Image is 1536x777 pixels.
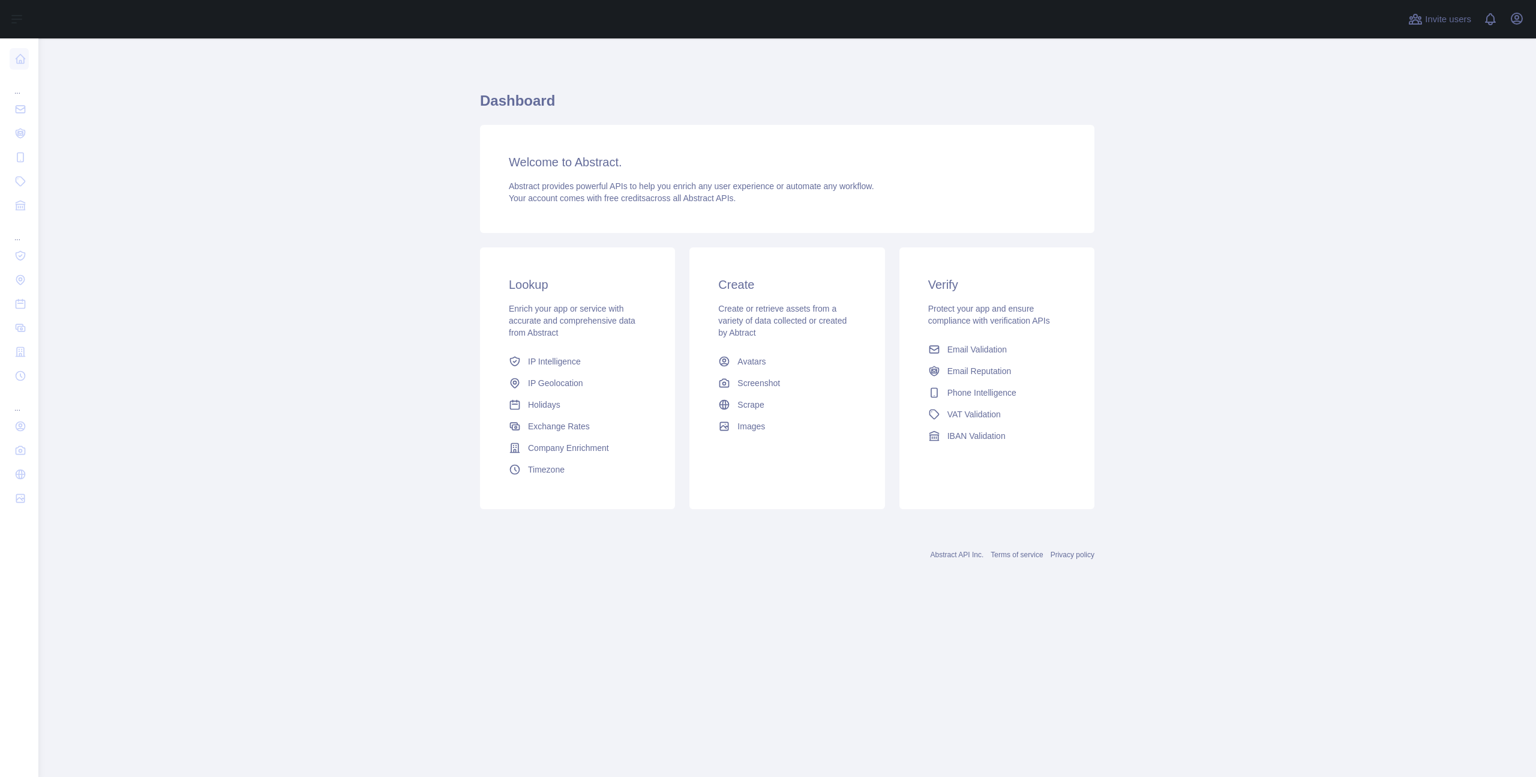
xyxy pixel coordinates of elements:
[504,394,651,416] a: Holidays
[718,276,856,293] h3: Create
[504,437,651,459] a: Company Enrichment
[928,276,1066,293] h3: Verify
[509,193,736,203] span: Your account comes with across all Abstract APIs.
[10,219,29,243] div: ...
[737,355,766,367] span: Avatars
[1051,551,1094,559] a: Privacy policy
[1425,13,1471,26] span: Invite users
[737,420,765,432] span: Images
[504,372,651,394] a: IP Geolocation
[923,404,1070,425] a: VAT Validation
[737,377,780,389] span: Screenshot
[528,399,560,411] span: Holidays
[480,91,1094,120] h1: Dashboard
[604,193,646,203] span: free credits
[947,430,1006,442] span: IBAN Validation
[931,551,984,559] a: Abstract API Inc.
[923,425,1070,447] a: IBAN Validation
[509,304,635,337] span: Enrich your app or service with accurate and comprehensive data from Abstract
[713,372,860,394] a: Screenshot
[947,343,1007,355] span: Email Validation
[528,377,583,389] span: IP Geolocation
[923,339,1070,360] a: Email Validation
[1406,10,1474,29] button: Invite users
[528,355,581,367] span: IP Intelligence
[504,351,651,372] a: IP Intelligence
[528,464,565,476] span: Timezone
[528,420,590,432] span: Exchange Rates
[713,351,860,372] a: Avatars
[923,382,1070,404] a: Phone Intelligence
[947,387,1016,399] span: Phone Intelligence
[947,365,1012,377] span: Email Reputation
[713,416,860,437] a: Images
[504,416,651,437] a: Exchange Rates
[923,360,1070,382] a: Email Reputation
[10,389,29,413] div: ...
[509,181,874,191] span: Abstract provides powerful APIs to help you enrich any user experience or automate any workflow.
[928,304,1050,325] span: Protect your app and ensure compliance with verification APIs
[509,276,646,293] h3: Lookup
[528,442,609,454] span: Company Enrichment
[737,399,764,411] span: Scrape
[991,551,1043,559] a: Terms of service
[509,154,1066,171] h3: Welcome to Abstract.
[10,72,29,96] div: ...
[718,304,847,337] span: Create or retrieve assets from a variety of data collected or created by Abtract
[947,408,1001,420] span: VAT Validation
[504,459,651,480] a: Timezone
[713,394,860,416] a: Scrape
